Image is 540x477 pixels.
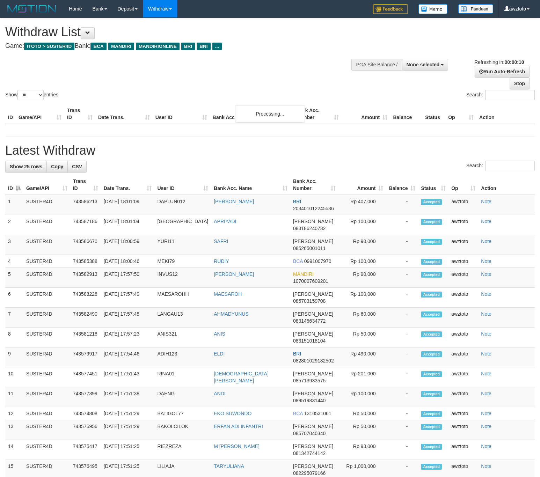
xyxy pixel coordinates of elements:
td: INVUS12 [154,268,211,288]
th: Op [445,104,476,124]
td: awztoto [448,387,478,407]
a: Note [481,199,491,204]
td: SUSTER4D [23,255,70,268]
td: LANGAU13 [154,308,211,328]
td: 743581218 [70,328,101,347]
span: [PERSON_NAME] [293,291,333,297]
span: Accepted [421,351,442,357]
span: Accepted [421,259,442,265]
span: Accepted [421,292,442,298]
td: 6 [5,288,23,308]
td: [DATE] 18:00:46 [101,255,155,268]
td: awztoto [448,347,478,367]
td: 743577399 [70,387,101,407]
a: SAFRI [214,239,228,244]
td: [DATE] 17:51:43 [101,367,155,387]
span: BNI [197,43,210,50]
strong: 00:00:10 [504,59,524,65]
span: [PERSON_NAME] [293,239,333,244]
span: Accepted [421,219,442,225]
th: Balance: activate to sort column ascending [386,175,418,195]
a: ANIS [214,331,225,337]
span: MANDIRIONLINE [136,43,180,50]
td: MEKI79 [154,255,211,268]
span: Refreshing in: [474,59,524,65]
td: - [386,255,418,268]
span: MANDIRI [293,271,314,277]
td: [DATE] 17:54:46 [101,347,155,367]
span: [PERSON_NAME] [293,463,333,469]
span: Copy 0991007970 to clipboard [304,258,331,264]
td: Rp 93,000 [338,440,386,460]
td: Rp 490,000 [338,347,386,367]
td: awztoto [448,235,478,255]
td: - [386,288,418,308]
span: Accepted [421,239,442,245]
span: Accepted [421,391,442,397]
a: Show 25 rows [5,161,47,173]
td: SUSTER4D [23,347,70,367]
span: BRI [293,351,301,357]
td: [GEOGRAPHIC_DATA] [154,215,211,235]
select: Showentries [17,90,44,100]
a: Note [481,443,491,449]
td: BATIGOL77 [154,407,211,420]
th: Status [422,104,445,124]
td: [DATE] 17:57:49 [101,288,155,308]
td: [DATE] 17:57:23 [101,328,155,347]
td: [DATE] 17:51:38 [101,387,155,407]
th: ID [5,104,16,124]
a: Run Auto-Refresh [475,66,530,78]
th: User ID: activate to sort column ascending [154,175,211,195]
a: Stop [510,78,530,89]
span: [PERSON_NAME] [293,311,333,317]
td: awztoto [448,440,478,460]
span: Copy [51,164,63,169]
h1: Withdraw List [5,25,353,39]
td: - [386,387,418,407]
span: Copy 089519831440 to clipboard [293,398,326,403]
td: awztoto [448,328,478,347]
span: MANDIRI [108,43,134,50]
td: Rp 100,000 [338,215,386,235]
span: Copy 083151018104 to clipboard [293,338,326,344]
div: Processing... [235,105,305,123]
td: 743575417 [70,440,101,460]
td: - [386,235,418,255]
a: ELDI [214,351,225,357]
span: Copy 085703159708 to clipboard [293,298,326,304]
a: ANDI [214,391,225,396]
a: [PERSON_NAME] [214,199,254,204]
td: 1 [5,195,23,215]
span: Show 25 rows [10,164,42,169]
td: Rp 100,000 [338,288,386,308]
td: SUSTER4D [23,195,70,215]
span: [PERSON_NAME] [293,219,333,224]
td: awztoto [448,268,478,288]
a: M [PERSON_NAME] [214,443,260,449]
td: 743575956 [70,420,101,440]
td: SUSTER4D [23,308,70,328]
span: Accepted [421,311,442,317]
td: [DATE] 17:51:29 [101,420,155,440]
td: 9 [5,347,23,367]
td: [DATE] 17:57:50 [101,268,155,288]
td: Rp 50,000 [338,407,386,420]
a: Note [481,411,491,416]
span: Accepted [421,272,442,278]
td: awztoto [448,420,478,440]
td: SUSTER4D [23,288,70,308]
td: SUSTER4D [23,367,70,387]
td: RIEZREZA [154,440,211,460]
td: [DATE] 17:57:45 [101,308,155,328]
div: PGA Site Balance / [351,59,402,71]
td: 5 [5,268,23,288]
span: [PERSON_NAME] [293,424,333,429]
td: 4 [5,255,23,268]
span: Copy 1070007609201 to clipboard [293,278,328,284]
td: 743574808 [70,407,101,420]
th: Balance [390,104,422,124]
td: SUSTER4D [23,328,70,347]
a: Note [481,424,491,429]
span: [PERSON_NAME] [293,371,333,376]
